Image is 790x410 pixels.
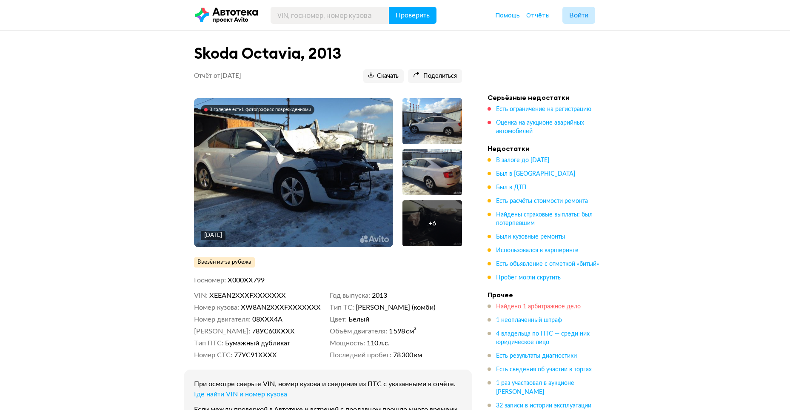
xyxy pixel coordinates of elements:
span: 1 598 см³ [389,327,416,336]
span: Есть сведения об участии в торгах [496,367,592,373]
dt: Объём двигателя [330,327,387,336]
span: Есть объявление с отметкой «битый» [496,261,599,267]
p: При осмотре сверьте VIN, номер кузова и сведения из ПТС с указанными в отчёте. [194,380,462,388]
span: 4 владельца по ПТС — среди них юридическое лицо [496,331,590,345]
span: Бумажный дубликат [225,339,290,347]
dt: Номер двигателя [194,315,251,324]
span: Найдены страховые выплаты: был потерпевшим [496,212,593,226]
img: Main car [194,98,393,247]
dt: Тип ПТС [194,339,223,347]
span: Был в [GEOGRAPHIC_DATA] [496,171,575,177]
span: Отчёты [526,11,550,19]
span: [PERSON_NAME] (комби) [356,303,435,312]
span: Есть ограничение на регистрацию [496,106,591,112]
span: В залоге до [DATE] [496,157,549,163]
h4: Серьёзные недостатки [488,93,607,102]
span: Х000ХХ799 [228,277,265,284]
span: 77УС91XXXX [234,351,277,359]
span: Есть результаты диагностики [496,353,577,359]
dt: [PERSON_NAME] [194,327,250,336]
span: 08XXX4A [252,315,282,324]
dt: Последний пробег [330,351,391,359]
p: Отчёт от [DATE] [194,72,241,80]
span: 110 л.с. [367,339,390,347]
dt: Цвет [330,315,347,324]
dt: Номер СТС [194,351,232,359]
span: Были кузовные ремонты [496,234,565,240]
button: Поделиться [408,69,462,83]
span: Белый [348,315,369,324]
h4: Недостатки [488,144,607,153]
dt: Тип ТС [330,303,354,312]
span: Помощь [496,11,520,19]
span: Где найти VIN и номер кузова [194,391,287,398]
dt: VIN [194,291,208,300]
span: 1 неоплаченный штраф [496,317,562,323]
div: + 6 [428,219,436,228]
dt: Мощность [330,339,365,347]
button: Скачать [363,69,404,83]
h4: Прочее [488,290,607,299]
span: Использовался в каршеринге [496,248,579,253]
button: Войти [562,7,595,24]
span: Поделиться [413,72,457,80]
span: 78 300 км [393,351,422,359]
dt: Номер кузова [194,303,239,312]
span: Ввезён из-за рубежа [197,259,251,266]
span: Проверить [396,12,430,19]
span: 2013 [372,291,387,300]
div: [DATE] [204,232,222,239]
span: Оценка на аукционе аварийных автомобилей [496,120,584,134]
span: XW8AN2XXXFXXXXXXX [241,303,321,312]
span: Найдено 1 арбитражное дело [496,304,581,310]
span: 1 раз участвовал в аукционе [PERSON_NAME] [496,380,574,395]
a: Помощь [496,11,520,20]
span: Есть расчёты стоимости ремонта [496,198,588,204]
dt: Год выпуска [330,291,370,300]
span: Войти [569,12,588,19]
span: Скачать [368,72,399,80]
span: 78УС60XXXX [252,327,295,336]
button: Проверить [389,7,436,24]
span: XEEAN2XXXFXXXXXXX [209,291,286,300]
a: Отчёты [526,11,550,20]
div: В галерее есть 1 фотография с повреждениями [209,107,311,113]
input: VIN, госномер, номер кузова [271,7,389,24]
span: Пробег могли скрутить [496,275,561,281]
span: Был в ДТП [496,185,527,191]
dt: Госномер [194,276,226,285]
h1: Skoda Octavia, 2013 [194,44,462,63]
span: 32 записи в истории эксплуатации [496,403,591,409]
